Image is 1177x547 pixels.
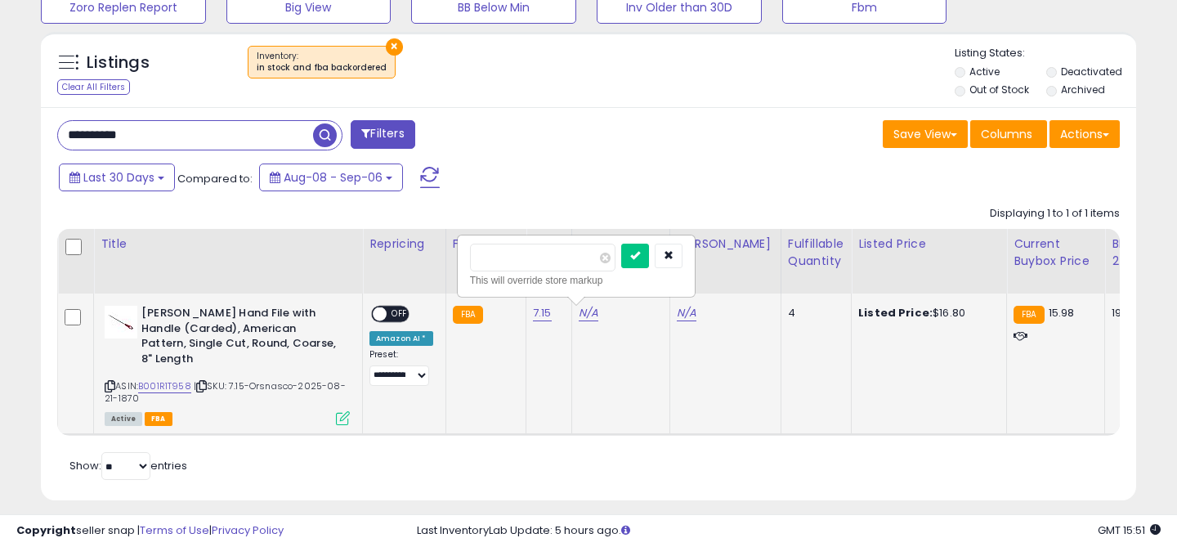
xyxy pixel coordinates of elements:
span: 15.98 [1049,305,1075,321]
span: All listings currently available for purchase on Amazon [105,412,142,426]
div: [PERSON_NAME] [677,235,774,253]
span: Columns [981,126,1032,142]
label: Deactivated [1061,65,1122,78]
div: seller snap | | [16,523,284,539]
div: Fulfillment [453,235,519,253]
div: Title [101,235,356,253]
span: Inventory : [257,50,387,74]
div: Displaying 1 to 1 of 1 items [990,206,1120,222]
div: Current Buybox Price [1014,235,1098,270]
div: Listed Price [858,235,1000,253]
span: | SKU: 7.15-Orsnasco-2025-08-21-1870 [105,379,346,404]
div: Last InventoryLab Update: 5 hours ago. [417,523,1161,539]
b: [PERSON_NAME] Hand File with Handle (Carded), American Pattern, Single Cut, Round, Coarse, 8" Length [141,306,340,370]
a: N/A [579,305,598,321]
div: Clear All Filters [57,79,130,95]
a: Privacy Policy [212,522,284,538]
strong: Copyright [16,522,76,538]
div: in stock and fba backordered [257,62,387,74]
h5: Listings [87,52,150,74]
a: Terms of Use [140,522,209,538]
div: BB Share 24h. [1112,235,1171,270]
span: Show: entries [69,458,187,473]
button: Filters [351,120,414,149]
button: Actions [1049,120,1120,148]
p: Listing States: [955,46,1137,61]
div: This will override store markup [470,272,682,289]
button: Last 30 Days [59,164,175,191]
label: Out of Stock [969,83,1029,96]
div: 4 [788,306,839,321]
button: Save View [883,120,968,148]
div: Fulfillable Quantity [788,235,844,270]
a: 7.15 [533,305,552,321]
a: N/A [677,305,696,321]
button: Columns [970,120,1047,148]
label: Active [969,65,1000,78]
span: OFF [387,307,413,321]
img: 31Ip4vQCkRL._SL40_.jpg [105,306,137,339]
span: FBA [145,412,172,426]
a: B001R1T958 [138,379,191,393]
button: Aug-08 - Sep-06 [259,164,403,191]
label: Archived [1061,83,1105,96]
div: Repricing [369,235,439,253]
span: Compared to: [177,171,253,186]
div: Amazon AI * [369,331,433,346]
span: Aug-08 - Sep-06 [284,169,383,186]
small: FBA [453,306,483,324]
span: 2025-10-7 15:51 GMT [1098,522,1161,538]
div: ASIN: [105,306,350,424]
small: FBA [1014,306,1044,324]
div: Preset: [369,349,433,386]
button: × [386,38,403,56]
div: $16.80 [858,306,994,321]
span: Last 30 Days [83,169,154,186]
div: 19% [1112,306,1166,321]
b: Listed Price: [858,305,933,321]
